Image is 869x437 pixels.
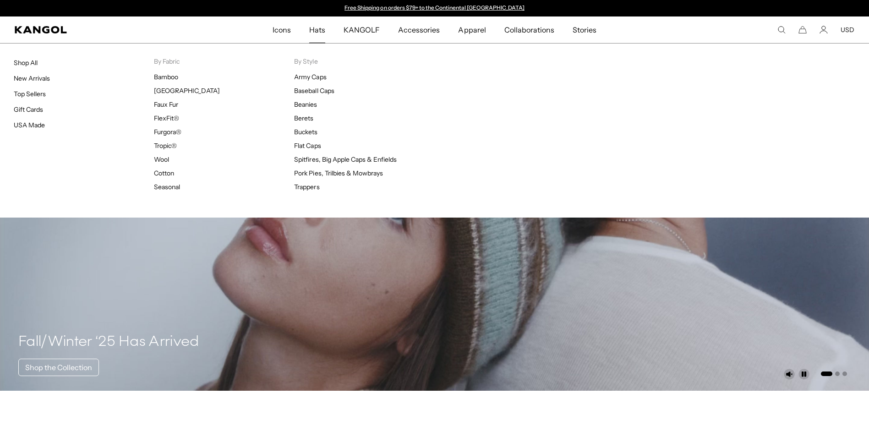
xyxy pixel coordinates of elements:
button: Unmute [784,369,795,380]
button: Go to slide 3 [842,371,847,376]
a: Free Shipping on orders $79+ to the Continental [GEOGRAPHIC_DATA] [344,4,525,11]
a: Shop All [14,59,38,67]
a: Kangol [15,26,180,33]
a: Gift Cards [14,105,43,114]
a: Pork Pies, Trilbies & Mowbrays [294,169,383,177]
span: Icons [273,16,291,43]
p: By Fabric [154,57,294,66]
a: Flat Caps [294,142,321,150]
a: Apparel [449,16,495,43]
span: Hats [309,16,325,43]
summary: Search here [777,26,786,34]
a: Tropic® [154,142,177,150]
p: By Style [294,57,434,66]
a: Beanies [294,100,317,109]
a: Top Sellers [14,90,46,98]
slideshow-component: Announcement bar [340,5,529,12]
span: Apparel [458,16,486,43]
a: Shop the Collection [18,359,99,376]
span: Stories [573,16,596,43]
button: Cart [798,26,807,34]
span: Accessories [398,16,440,43]
a: Faux Fur [154,100,178,109]
ul: Select a slide to show [820,370,847,377]
a: KANGOLF [334,16,389,43]
a: Hats [300,16,334,43]
a: Icons [263,16,300,43]
a: Cotton [154,169,174,177]
a: Army Caps [294,73,326,81]
a: Buckets [294,128,317,136]
span: KANGOLF [344,16,380,43]
a: Baseball Caps [294,87,334,95]
a: Bamboo [154,73,178,81]
div: 1 of 2 [340,5,529,12]
a: Seasonal [154,183,180,191]
button: USD [841,26,854,34]
a: [GEOGRAPHIC_DATA] [154,87,219,95]
button: Go to slide 1 [821,371,832,376]
a: Furgora® [154,128,181,136]
a: Trappers [294,183,319,191]
h4: Fall/Winter ‘25 Has Arrived [18,333,199,351]
a: Collaborations [495,16,563,43]
a: Account [820,26,828,34]
a: Accessories [389,16,449,43]
a: New Arrivals [14,74,50,82]
a: Stories [563,16,606,43]
a: USA Made [14,121,45,129]
span: Collaborations [504,16,554,43]
button: Pause [798,369,809,380]
a: Berets [294,114,313,122]
button: Go to slide 2 [835,371,840,376]
a: Spitfires, Big Apple Caps & Enfields [294,155,397,164]
a: FlexFit® [154,114,179,122]
a: Wool [154,155,169,164]
div: Announcement [340,5,529,12]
